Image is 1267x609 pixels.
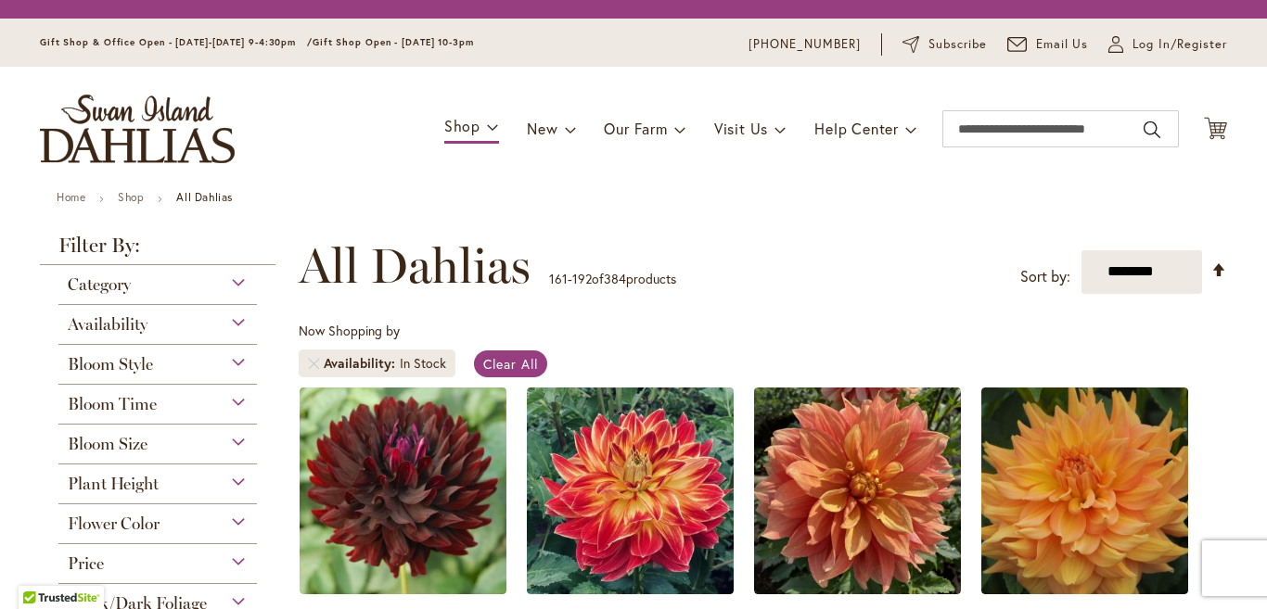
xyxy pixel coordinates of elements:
div: In Stock [400,354,446,373]
a: [PHONE_NUMBER] [749,35,861,54]
a: Home [57,190,85,204]
span: Visit Us [714,119,768,138]
button: Search [1144,115,1160,145]
span: Subscribe [928,35,987,54]
span: Gift Shop Open - [DATE] 10-3pm [313,36,474,48]
span: 161 [549,270,568,287]
span: Bloom Time [68,394,157,414]
span: Help Center [814,119,899,138]
a: Honeymoon [981,580,1188,598]
span: 384 [604,270,626,287]
span: Plant Height [68,474,159,494]
span: New [527,119,557,138]
label: Sort by: [1020,260,1070,294]
span: Shop [444,116,480,135]
img: HOMETOWN HERO [527,387,734,594]
a: Remove Availability In Stock [308,358,319,369]
span: Log In/Register [1133,35,1227,54]
span: 192 [572,270,592,287]
span: All Dahlias [299,238,531,294]
img: Honey Bun [754,387,961,594]
a: Clear All [474,350,547,377]
span: Gift Shop & Office Open - [DATE]-[DATE] 9-4:30pm / [40,36,313,48]
span: Bloom Style [68,354,153,374]
a: Email Us [1007,35,1089,54]
span: Flower Color [68,514,160,534]
a: store logo [40,95,235,163]
span: Our Farm [604,119,667,138]
span: Bloom Size [68,434,147,454]
a: Subscribe [902,35,987,54]
a: Log In/Register [1108,35,1227,54]
a: Shop [118,190,144,204]
a: HOLLYHILL BLACK BEAUTY [300,580,506,598]
strong: Filter By: [40,235,275,265]
a: HOMETOWN HERO [527,580,734,598]
img: Honeymoon [981,387,1188,594]
span: Clear All [483,355,538,373]
img: HOLLYHILL BLACK BEAUTY [300,387,506,594]
span: Email Us [1036,35,1089,54]
span: Category [68,274,131,295]
span: Now Shopping by [299,322,400,339]
strong: All Dahlias [176,190,233,204]
span: Price [68,553,104,574]
p: - of products [549,264,676,294]
span: Availability [324,354,400,373]
a: Honey Bun [754,580,961,598]
span: Availability [68,314,147,335]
